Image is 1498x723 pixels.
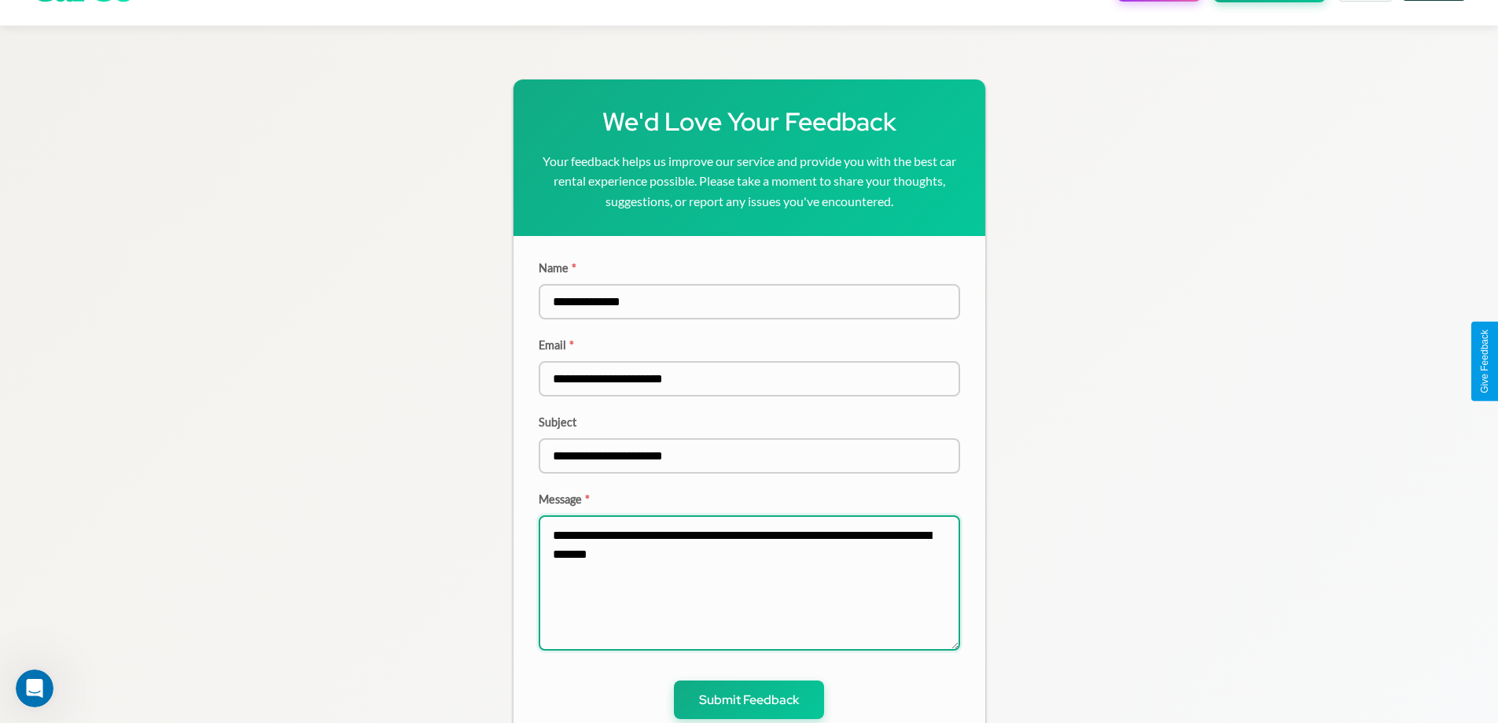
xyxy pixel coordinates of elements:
[674,681,824,719] button: Submit Feedback
[539,415,960,429] label: Subject
[539,338,960,352] label: Email
[539,151,960,212] p: Your feedback helps us improve our service and provide you with the best car rental experience po...
[539,492,960,506] label: Message
[539,261,960,275] label: Name
[1479,330,1490,393] div: Give Feedback
[539,105,960,138] h1: We'd Love Your Feedback
[16,670,53,707] iframe: Intercom live chat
